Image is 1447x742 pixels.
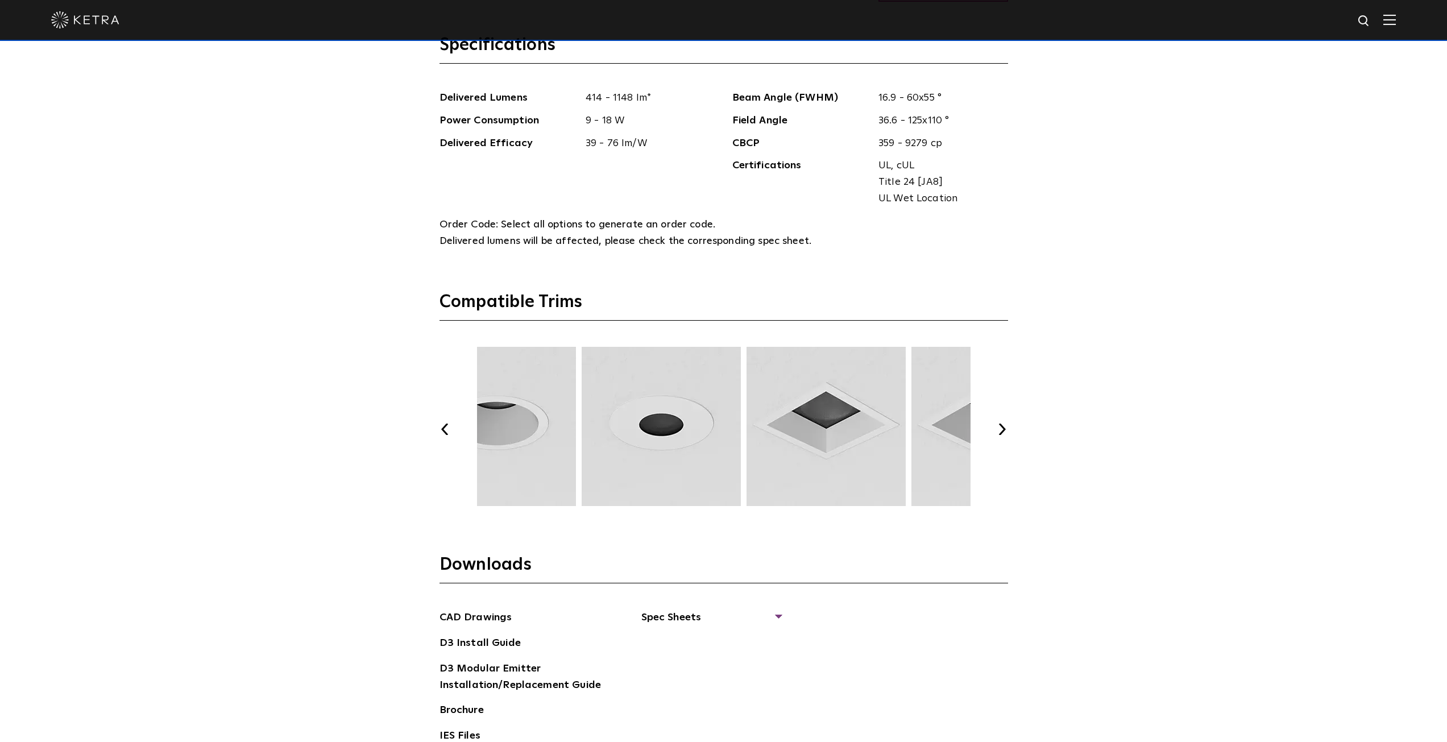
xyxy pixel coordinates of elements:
span: 414 - 1148 lm* [577,90,715,106]
img: TRM045.webp [580,347,743,506]
span: Beam Angle (FWHM) [732,90,870,106]
img: Hamburger%20Nav.svg [1383,14,1396,25]
span: Certifications [732,157,870,206]
span: 39 - 76 lm/W [577,135,715,152]
h3: Specifications [440,34,1008,64]
span: CBCP [732,135,870,152]
a: CAD Drawings [440,610,512,628]
span: Order Code: [440,219,499,230]
span: Spec Sheets [641,610,781,635]
span: 359 - 9279 cp [870,135,1008,152]
a: D3 Modular Emitter Installation/Replacement Guide [440,661,610,695]
h3: Downloads [440,554,1008,583]
img: TRM080.webp [910,347,1072,506]
button: Next [997,424,1008,435]
span: Title 24 [JA8] [878,174,1000,190]
img: TRM065.webp [745,347,907,506]
img: ketra-logo-2019-white [51,11,119,28]
span: Delivered Lumens [440,90,578,106]
span: Power Consumption [440,113,578,129]
span: Field Angle [732,113,870,129]
span: Delivered Efficacy [440,135,578,152]
button: Previous [440,424,451,435]
h3: Compatible Trims [440,291,1008,321]
img: search icon [1357,14,1371,28]
a: D3 Install Guide [440,635,521,653]
a: Brochure [440,702,484,720]
span: Delivered lumens will be affected, please check the corresponding spec sheet. [440,236,812,246]
span: UL, cUL [878,157,1000,174]
img: TRM030.webp [415,347,578,506]
span: Select all options to generate an order code. [501,219,715,230]
span: UL Wet Location [878,190,1000,207]
span: 36.6 - 125x110 ° [870,113,1008,129]
span: 9 - 18 W [577,113,715,129]
span: 16.9 - 60x55 ° [870,90,1008,106]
